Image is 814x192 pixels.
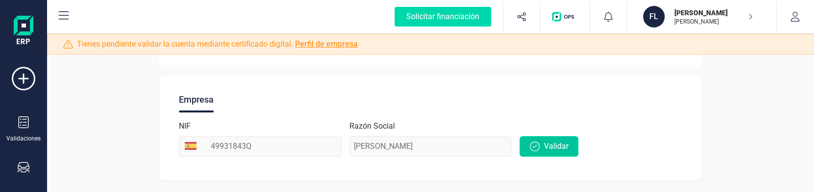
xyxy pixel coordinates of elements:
[395,7,491,27] div: Solicitar financiación
[519,136,578,157] button: Validar
[179,120,191,132] label: NIF
[295,39,358,49] a: Perfil de empresa
[179,87,214,112] div: Empresa
[349,120,395,132] label: Razón Social
[14,16,33,47] img: Logo Finanedi
[77,38,358,50] span: Tienes pendiente validar la cuenta mediante certificado digital.
[552,12,578,22] img: Logo de OPS
[674,18,753,26] p: [PERSON_NAME]
[643,6,665,27] div: FL
[639,1,765,32] button: FL[PERSON_NAME][PERSON_NAME]
[546,1,584,32] button: Logo de OPS
[383,1,503,32] button: Solicitar financiación
[674,8,753,18] p: [PERSON_NAME]
[543,140,568,152] span: Validar
[6,135,41,142] div: Validaciones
